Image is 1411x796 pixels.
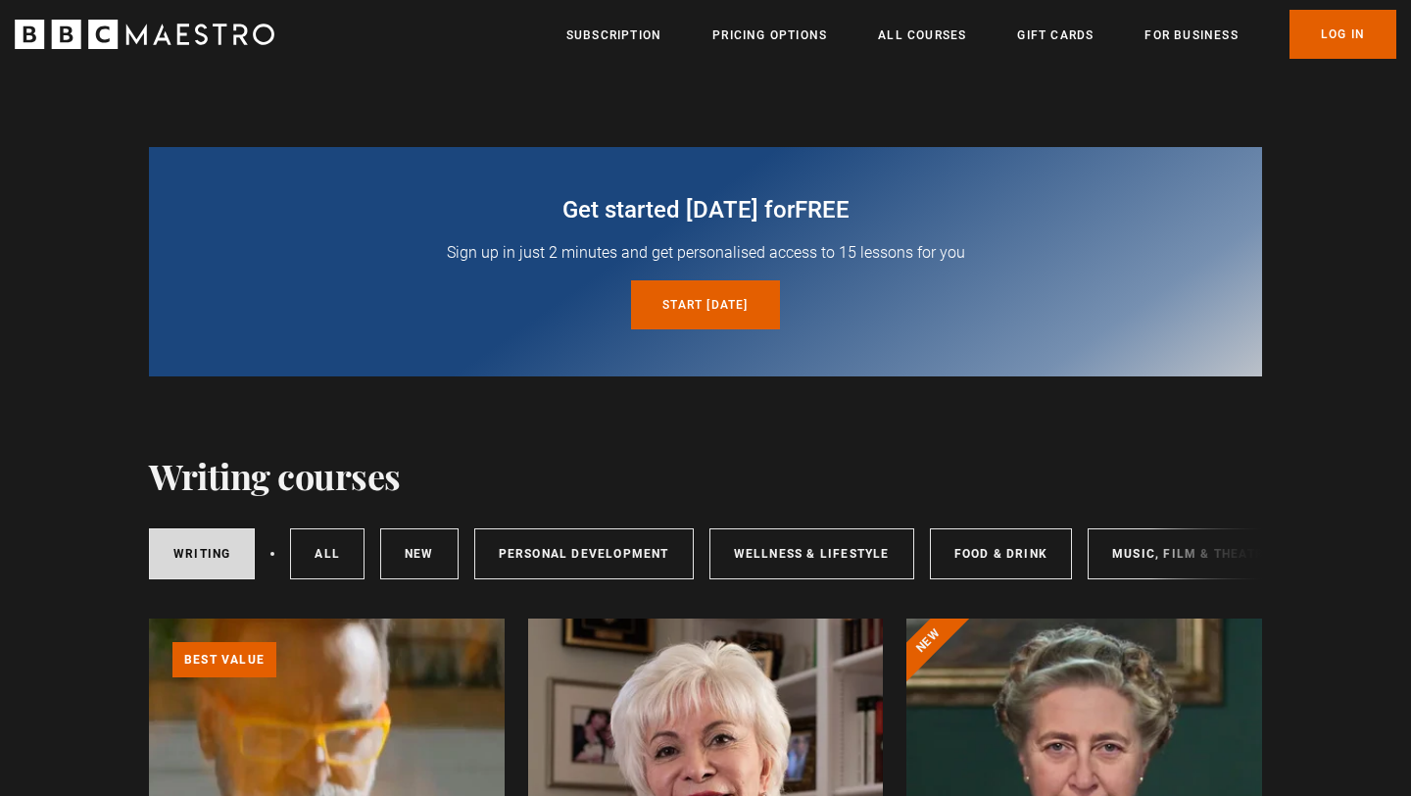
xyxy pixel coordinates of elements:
[878,25,966,45] a: All Courses
[290,528,365,579] a: All
[1017,25,1094,45] a: Gift Cards
[474,528,694,579] a: Personal Development
[196,241,1215,265] p: Sign up in just 2 minutes and get personalised access to 15 lessons for you
[1088,528,1296,579] a: Music, Film & Theatre
[566,10,1396,59] nav: Primary
[930,528,1072,579] a: Food & Drink
[380,528,459,579] a: New
[1144,25,1238,45] a: For business
[196,194,1215,225] h2: Get started [DATE] for
[712,25,827,45] a: Pricing Options
[1289,10,1396,59] a: Log In
[566,25,661,45] a: Subscription
[172,642,276,677] p: Best value
[631,280,779,329] a: Start [DATE]
[15,20,274,49] svg: BBC Maestro
[149,455,401,496] h1: Writing courses
[149,528,255,579] a: Writing
[795,196,850,224] span: free
[709,528,914,579] a: Wellness & Lifestyle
